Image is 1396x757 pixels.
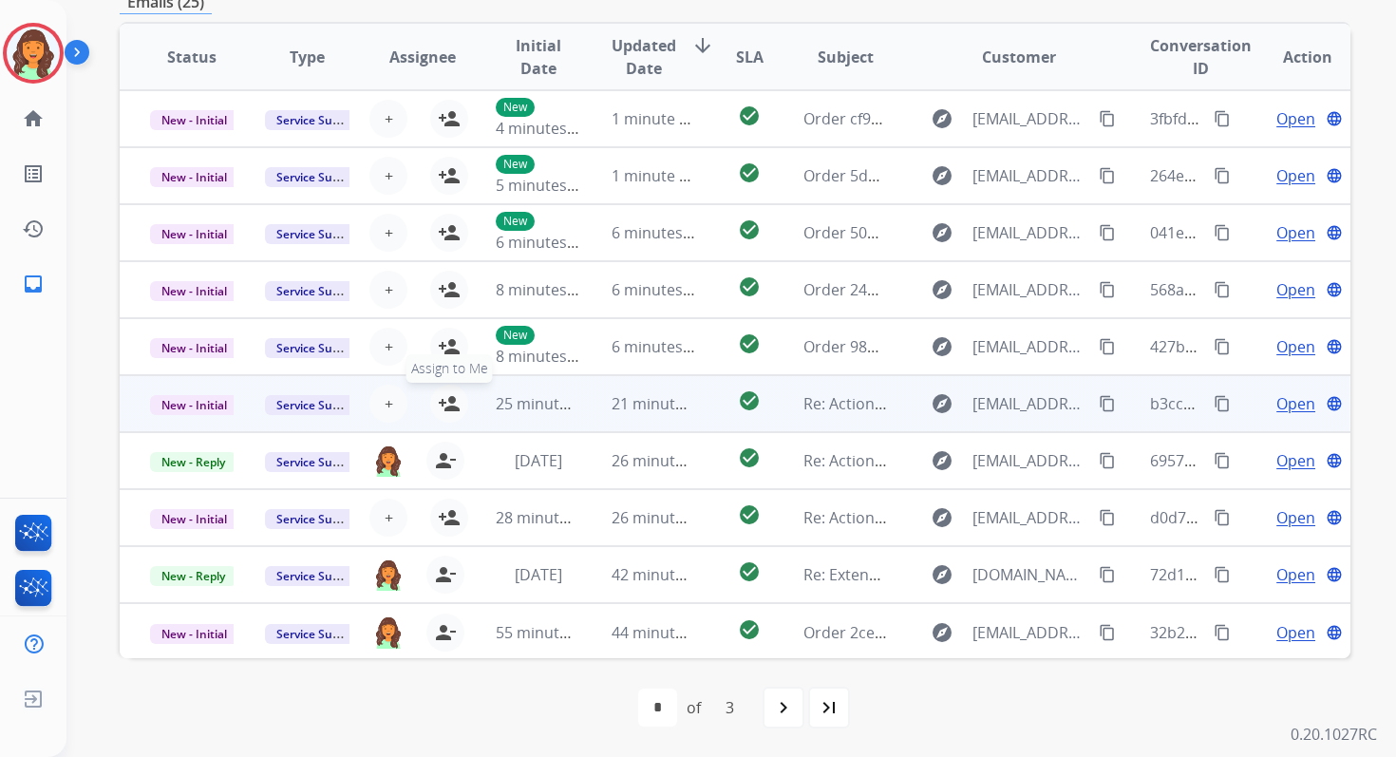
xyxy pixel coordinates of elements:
[1214,566,1231,583] mat-icon: content_copy
[1326,566,1343,583] mat-icon: language
[438,506,461,529] mat-icon: person_add
[1326,452,1343,469] mat-icon: language
[265,624,373,644] span: Service Support
[1276,278,1315,301] span: Open
[389,46,456,68] span: Assignee
[803,622,1135,643] span: Order 2ce22219-3848-4564-af95-292361eb3f2a
[1276,221,1315,244] span: Open
[496,279,597,300] span: 8 minutes ago
[972,506,1088,529] span: [EMAIL_ADDRESS][DOMAIN_NAME]
[1235,24,1350,90] th: Action
[931,563,953,586] mat-icon: explore
[496,507,606,528] span: 28 minutes ago
[1214,281,1231,298] mat-icon: content_copy
[972,164,1088,187] span: [EMAIL_ADDRESS][DOMAIN_NAME]
[385,107,393,130] span: +
[434,563,457,586] mat-icon: person_remove
[496,212,535,231] p: New
[150,452,236,472] span: New - Reply
[7,27,60,80] img: avatar
[612,393,722,414] span: 21 minutes ago
[736,46,764,68] span: SLA
[1099,281,1116,298] mat-icon: content_copy
[265,452,373,472] span: Service Support
[369,499,407,537] button: +
[931,278,953,301] mat-icon: explore
[1276,506,1315,529] span: Open
[265,338,373,358] span: Service Support
[1214,338,1231,355] mat-icon: content_copy
[1099,452,1116,469] mat-icon: content_copy
[612,108,706,129] span: 1 minute ago
[1214,395,1231,412] mat-icon: content_copy
[687,696,701,719] div: of
[1214,452,1231,469] mat-icon: content_copy
[150,509,238,529] span: New - Initial
[612,450,722,471] span: 26 minutes ago
[150,566,236,586] span: New - Reply
[972,621,1088,644] span: [EMAIL_ADDRESS][DOMAIN_NAME]
[434,621,457,644] mat-icon: person_remove
[22,107,45,130] mat-icon: home
[931,392,953,415] mat-icon: explore
[265,395,373,415] span: Service Support
[438,107,461,130] mat-icon: person_add
[22,273,45,295] mat-icon: inbox
[373,558,404,591] img: agent-avatar
[150,395,238,415] span: New - Initial
[167,46,217,68] span: Status
[818,46,874,68] span: Subject
[612,336,713,357] span: 6 minutes ago
[612,279,713,300] span: 6 minutes ago
[972,392,1088,415] span: [EMAIL_ADDRESS][DOMAIN_NAME]
[1326,338,1343,355] mat-icon: language
[1099,566,1116,583] mat-icon: content_copy
[1326,395,1343,412] mat-icon: language
[972,221,1088,244] span: [EMAIL_ADDRESS][DOMAIN_NAME]
[931,221,953,244] mat-icon: explore
[612,34,676,80] span: Updated Date
[931,449,953,472] mat-icon: explore
[496,155,535,174] p: New
[1099,624,1116,641] mat-icon: content_copy
[385,392,393,415] span: +
[385,506,393,529] span: +
[738,161,761,184] mat-icon: check_circle
[1276,563,1315,586] span: Open
[369,157,407,195] button: +
[972,563,1088,586] span: [DOMAIN_NAME][EMAIL_ADDRESS][DOMAIN_NAME]
[691,34,714,57] mat-icon: arrow_downward
[406,354,493,383] span: Assign to Me
[738,332,761,355] mat-icon: check_circle
[265,281,373,301] span: Service Support
[803,108,1128,129] span: Order cf9b7195-bc40-45e9-8bf6-fd1782e9cf45
[22,162,45,185] mat-icon: list_alt
[738,560,761,583] mat-icon: check_circle
[22,218,45,240] mat-icon: history
[1276,335,1315,358] span: Open
[1326,509,1343,526] mat-icon: language
[150,624,238,644] span: New - Initial
[1326,110,1343,127] mat-icon: language
[496,34,579,80] span: Initial Date
[265,224,373,244] span: Service Support
[496,346,597,367] span: 8 minutes ago
[1214,224,1231,241] mat-icon: content_copy
[972,449,1088,472] span: [EMAIL_ADDRESS][DOMAIN_NAME]
[738,275,761,298] mat-icon: check_circle
[369,271,407,309] button: +
[612,622,722,643] span: 44 minutes ago
[496,175,597,196] span: 5 minutes ago
[738,104,761,127] mat-icon: check_circle
[772,696,795,719] mat-icon: navigate_next
[496,118,597,139] span: 4 minutes ago
[1099,110,1116,127] mat-icon: content_copy
[290,46,325,68] span: Type
[738,618,761,641] mat-icon: check_circle
[738,446,761,469] mat-icon: check_circle
[1276,107,1315,130] span: Open
[434,449,457,472] mat-icon: person_remove
[612,507,722,528] span: 26 minutes ago
[496,622,606,643] span: 55 minutes ago
[369,328,407,366] button: +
